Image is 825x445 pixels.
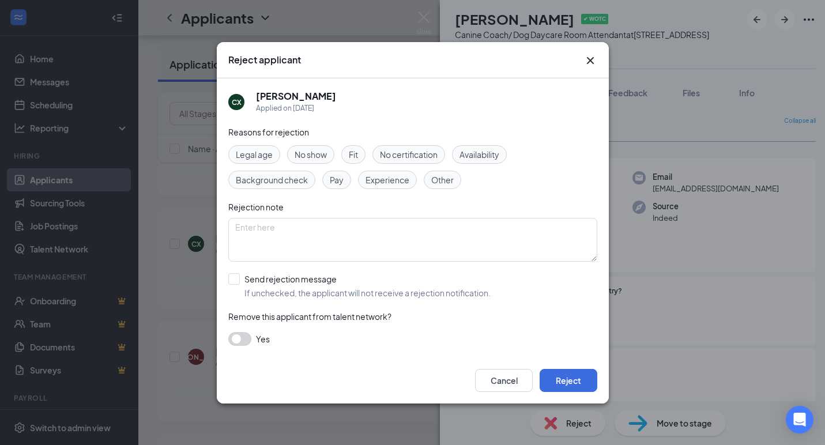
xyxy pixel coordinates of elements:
h5: [PERSON_NAME] [256,90,336,103]
div: Applied on [DATE] [256,103,336,114]
span: Remove this applicant from talent network? [228,311,391,322]
span: Experience [366,174,409,186]
span: Rejection note [228,202,284,212]
span: Pay [330,174,344,186]
h3: Reject applicant [228,54,301,66]
span: Reasons for rejection [228,127,309,137]
button: Close [583,54,597,67]
span: No certification [380,148,438,161]
button: Reject [540,369,597,392]
span: Yes [256,332,270,346]
svg: Cross [583,54,597,67]
div: Open Intercom Messenger [786,406,813,433]
span: Other [431,174,454,186]
div: CX [231,97,241,107]
span: Fit [349,148,358,161]
span: Background check [236,174,308,186]
span: Availability [459,148,499,161]
span: No show [295,148,327,161]
span: Legal age [236,148,273,161]
button: Cancel [475,369,533,392]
